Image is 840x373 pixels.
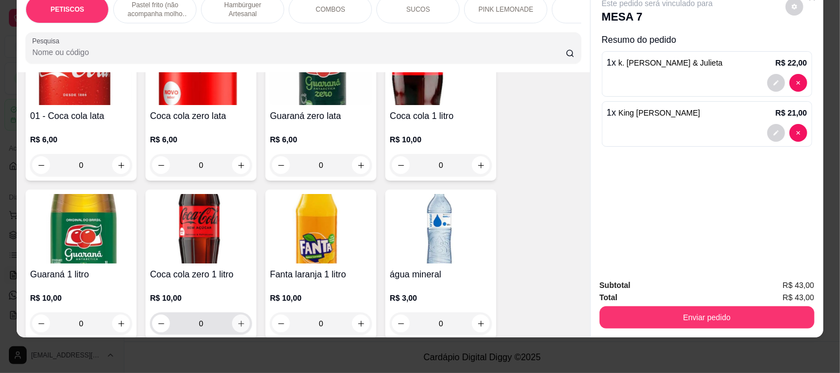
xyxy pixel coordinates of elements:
[270,110,372,123] h4: Guaraná zero lata
[270,292,372,304] p: R$ 10,00
[123,1,187,18] p: Pastel frito (não acompanha molho artesanal)
[600,281,631,290] strong: Subtotal
[602,33,812,47] p: Resumo do pedido
[783,291,814,304] span: R$ 43,00
[618,58,723,67] span: k. [PERSON_NAME] & Julieta
[602,9,713,24] p: MESA 7
[789,74,807,92] button: decrease-product-quantity
[30,268,132,281] h4: Guaraná 1 litro
[390,268,492,281] h4: água mineral
[152,156,170,174] button: decrease-product-quantity
[600,293,617,302] strong: Total
[392,156,410,174] button: decrease-product-quantity
[390,134,492,145] p: R$ 10,00
[112,156,130,174] button: increase-product-quantity
[30,134,132,145] p: R$ 6,00
[270,194,372,263] img: product-image
[272,156,290,174] button: decrease-product-quantity
[618,108,700,117] span: King [PERSON_NAME]
[352,315,370,332] button: increase-product-quantity
[479,5,534,14] p: PINK LEMONADE
[600,306,814,329] button: Enviar pedido
[783,279,814,291] span: R$ 43,00
[316,5,345,14] p: COMBOS
[32,156,50,174] button: decrease-product-quantity
[32,36,63,46] label: Pesquisa
[767,74,785,92] button: decrease-product-quantity
[390,194,492,263] img: product-image
[150,110,252,123] h4: Coca cola zero lata
[390,292,492,304] p: R$ 3,00
[406,5,430,14] p: SUCOS
[150,134,252,145] p: R$ 6,00
[607,106,700,120] p: 1 x
[352,156,370,174] button: increase-product-quantity
[472,315,490,332] button: increase-product-quantity
[472,156,490,174] button: increase-product-quantity
[30,110,132,123] h4: 01 - Coca cola lata
[390,110,492,123] h4: Coca cola 1 litro
[150,292,252,304] p: R$ 10,00
[112,315,130,332] button: increase-product-quantity
[776,107,807,118] p: R$ 21,00
[789,124,807,142] button: decrease-product-quantity
[32,47,566,58] input: Pesquisa
[32,315,50,332] button: decrease-product-quantity
[51,5,84,14] p: PETISCOS
[270,134,372,145] p: R$ 6,00
[232,156,250,174] button: increase-product-quantity
[607,56,723,69] p: 1 x
[30,292,132,304] p: R$ 10,00
[152,315,170,332] button: decrease-product-quantity
[30,194,132,263] img: product-image
[776,57,807,68] p: R$ 22,00
[150,268,252,281] h4: Coca cola zero 1 litro
[210,1,275,18] p: Hambúrguer Artesanal
[272,315,290,332] button: decrease-product-quantity
[392,315,410,332] button: decrease-product-quantity
[150,194,252,263] img: product-image
[767,124,785,142] button: decrease-product-quantity
[270,268,372,281] h4: Fanta laranja 1 litro
[232,315,250,332] button: increase-product-quantity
